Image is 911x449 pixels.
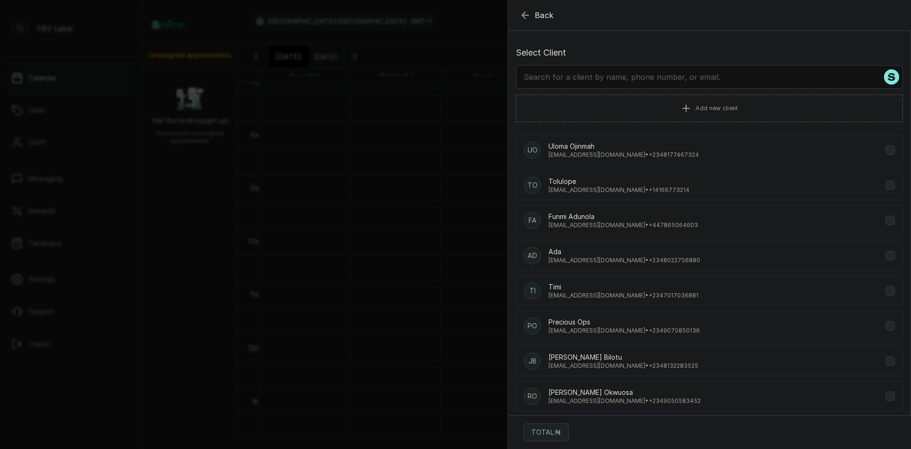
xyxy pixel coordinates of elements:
[548,353,698,362] p: [PERSON_NAME] Bilotu
[516,65,903,89] input: Search for a client by name, phone number, or email.
[520,10,554,21] button: Back
[535,10,554,21] span: Back
[548,362,698,370] p: [EMAIL_ADDRESS][DOMAIN_NAME] • +234 8132283525
[548,212,698,221] p: Funmi Adunola
[529,356,537,366] p: JB
[548,221,698,229] p: [EMAIL_ADDRESS][DOMAIN_NAME] • +44 7865064603
[528,392,537,401] p: RO
[548,177,689,186] p: Tolulope
[528,181,538,190] p: To
[528,251,537,260] p: Ad
[548,397,701,405] p: [EMAIL_ADDRESS][DOMAIN_NAME] • +234 9050583452
[529,216,537,225] p: FA
[548,282,698,292] p: Timi
[548,327,700,334] p: [EMAIL_ADDRESS][DOMAIN_NAME] • +234 9070850136
[528,321,537,331] p: PO
[528,145,538,155] p: UO
[696,105,738,112] span: Add new client
[548,257,700,264] p: [EMAIL_ADDRESS][DOMAIN_NAME] • +234 8022756880
[516,95,903,122] button: Add new client
[548,151,699,159] p: [EMAIL_ADDRESS][DOMAIN_NAME] • +234 8177467324
[531,428,561,437] p: TOTAL: ₦
[548,142,699,151] p: Uloma Ojinmah
[548,247,700,257] p: Ada
[548,388,701,397] p: [PERSON_NAME] Okwuosa
[548,317,700,327] p: Precious Ops
[516,46,903,59] p: Select Client
[548,186,689,194] p: [EMAIL_ADDRESS][DOMAIN_NAME] • +1 4166773214
[548,292,698,299] p: [EMAIL_ADDRESS][DOMAIN_NAME] • +234 7017036881
[530,286,536,296] p: Ti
